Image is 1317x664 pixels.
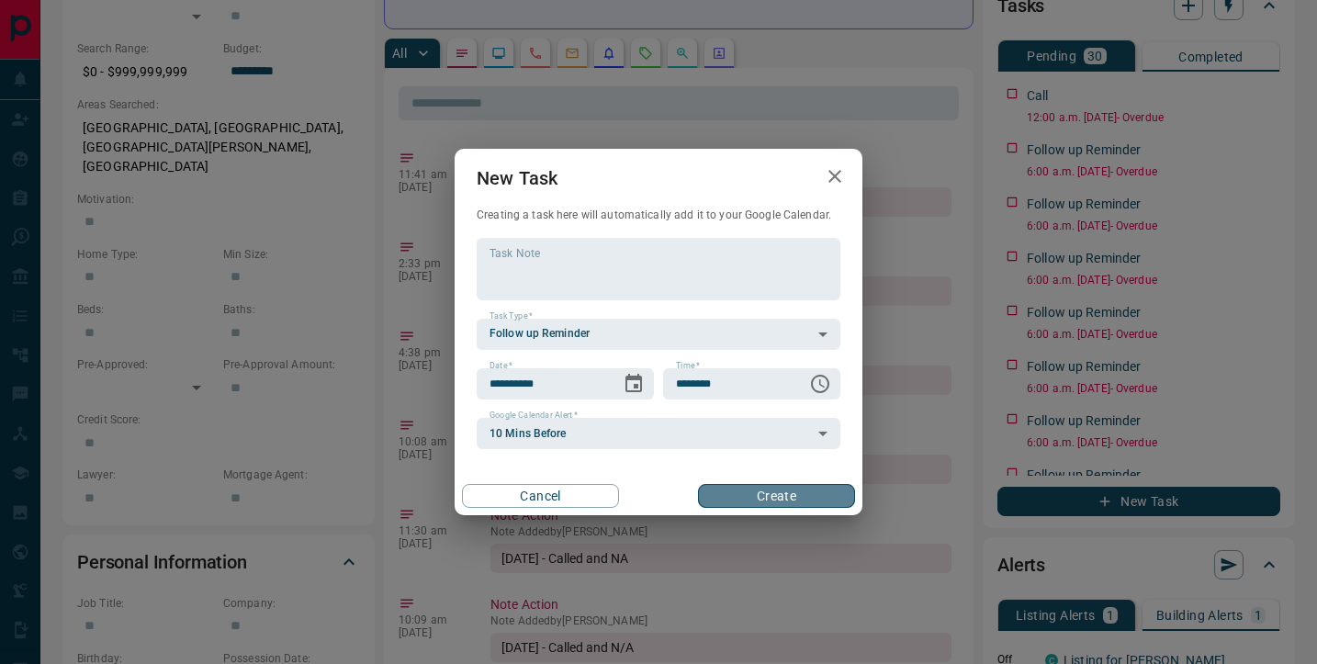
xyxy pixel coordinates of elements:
[455,149,580,208] h2: New Task
[477,208,840,223] p: Creating a task here will automatically add it to your Google Calendar.
[698,484,855,508] button: Create
[462,484,619,508] button: Cancel
[802,366,839,402] button: Choose time, selected time is 6:00 AM
[490,360,512,372] label: Date
[477,319,840,350] div: Follow up Reminder
[490,310,533,322] label: Task Type
[490,410,578,422] label: Google Calendar Alert
[615,366,652,402] button: Choose date, selected date is Aug 26, 2025
[676,360,700,372] label: Time
[477,418,840,449] div: 10 Mins Before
